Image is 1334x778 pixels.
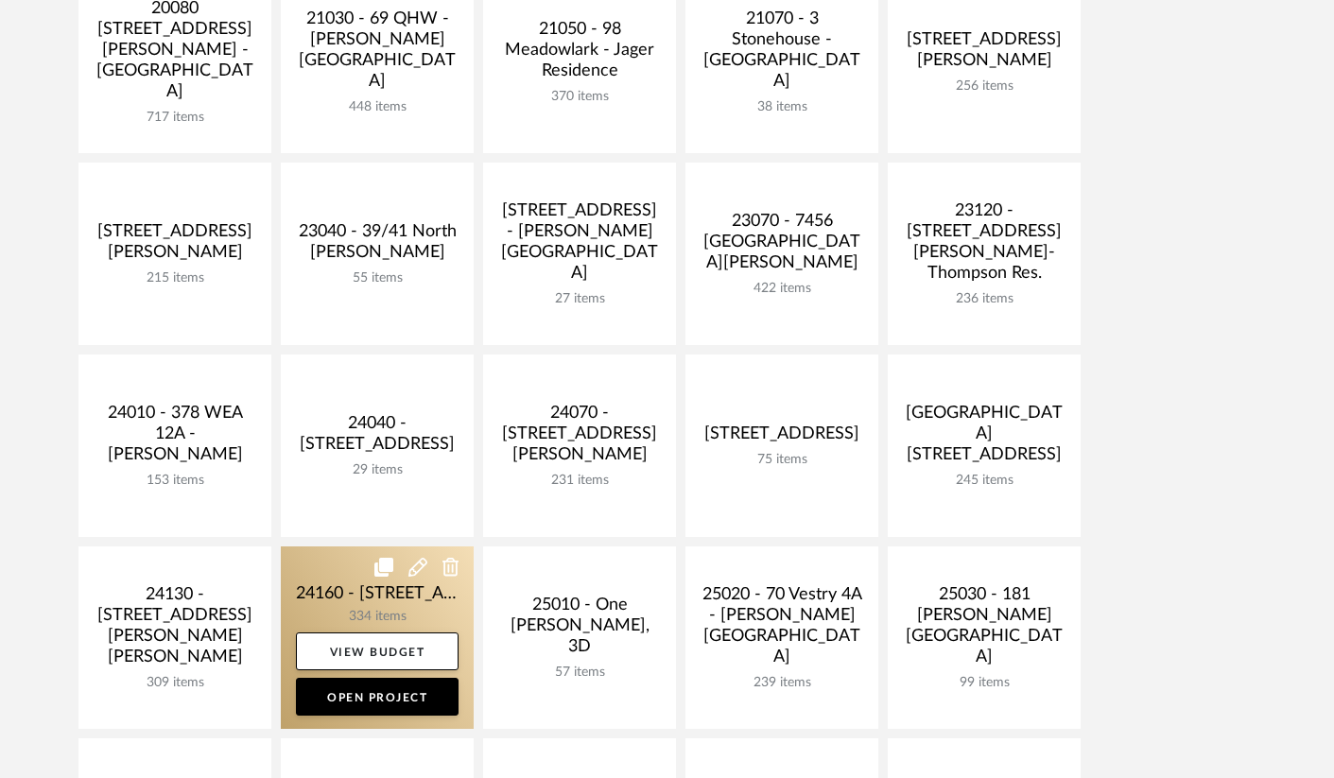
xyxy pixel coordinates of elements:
a: View Budget [296,632,459,670]
div: 23040 - 39/41 North [PERSON_NAME] [296,221,459,270]
div: 239 items [701,675,863,691]
div: 75 items [701,452,863,468]
div: 24040 - [STREET_ADDRESS] [296,413,459,462]
div: 55 items [296,270,459,286]
div: [GEOGRAPHIC_DATA][STREET_ADDRESS] [903,403,1065,473]
div: [STREET_ADDRESS] [701,424,863,452]
div: 24010 - 378 WEA 12A - [PERSON_NAME] [94,403,256,473]
div: 24130 - [STREET_ADDRESS][PERSON_NAME][PERSON_NAME] [94,584,256,675]
div: 236 items [903,291,1065,307]
div: 23120 - [STREET_ADDRESS][PERSON_NAME]-Thompson Res. [903,200,1065,291]
div: 25020 - 70 Vestry 4A - [PERSON_NAME][GEOGRAPHIC_DATA] [701,584,863,675]
div: 448 items [296,99,459,115]
div: [STREET_ADDRESS] - [PERSON_NAME][GEOGRAPHIC_DATA] [498,200,661,291]
div: 717 items [94,110,256,126]
div: [STREET_ADDRESS][PERSON_NAME] [903,29,1065,78]
div: 38 items [701,99,863,115]
div: 57 items [498,665,661,681]
div: 27 items [498,291,661,307]
div: 215 items [94,270,256,286]
div: 153 items [94,473,256,489]
div: 256 items [903,78,1065,95]
div: 231 items [498,473,661,489]
div: 24070 - [STREET_ADDRESS][PERSON_NAME] [498,403,661,473]
div: 23070 - 7456 [GEOGRAPHIC_DATA][PERSON_NAME] [701,211,863,281]
div: [STREET_ADDRESS][PERSON_NAME] [94,221,256,270]
div: 99 items [903,675,1065,691]
div: 29 items [296,462,459,478]
div: 422 items [701,281,863,297]
div: 245 items [903,473,1065,489]
div: 309 items [94,675,256,691]
div: 25030 - 181 [PERSON_NAME][GEOGRAPHIC_DATA] [903,584,1065,675]
div: 25010 - One [PERSON_NAME], 3D [498,595,661,665]
div: 21070 - 3 Stonehouse - [GEOGRAPHIC_DATA] [701,9,863,99]
div: 370 items [498,89,661,105]
div: 21050 - 98 Meadowlark - Jager Residence [498,19,661,89]
a: Open Project [296,678,459,716]
div: 21030 - 69 QHW - [PERSON_NAME][GEOGRAPHIC_DATA] [296,9,459,99]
